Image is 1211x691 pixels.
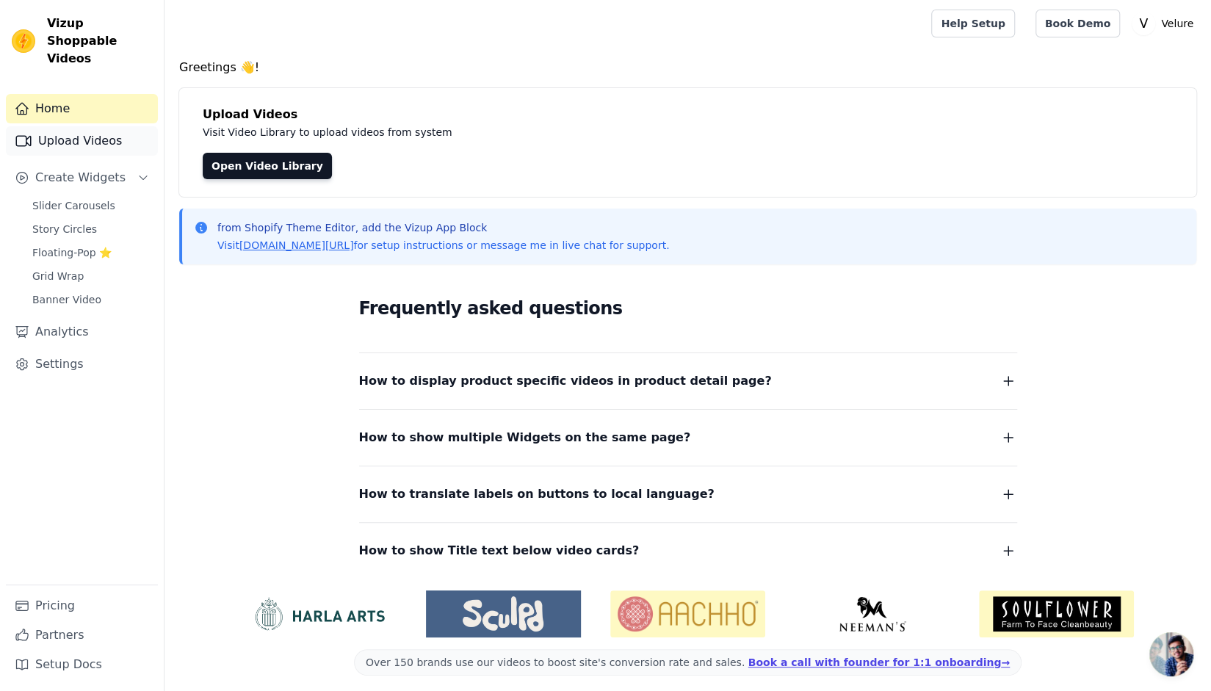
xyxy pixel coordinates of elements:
[6,126,158,156] a: Upload Videos
[24,219,158,239] a: Story Circles
[359,371,1017,391] button: How to display product specific videos in product detail page?
[6,621,158,650] a: Partners
[6,650,158,679] a: Setup Docs
[6,317,158,347] a: Analytics
[426,596,581,632] img: Sculpd US
[203,153,332,179] a: Open Video Library
[179,59,1196,76] h4: Greetings 👋!
[359,427,691,448] span: How to show multiple Widgets on the same page?
[217,238,669,253] p: Visit for setup instructions or message me in live chat for support.
[24,289,158,310] a: Banner Video
[24,195,158,216] a: Slider Carousels
[239,239,354,251] a: [DOMAIN_NAME][URL]
[1035,10,1120,37] a: Book Demo
[1139,16,1148,31] text: V
[6,163,158,192] button: Create Widgets
[359,484,715,504] span: How to translate labels on buttons to local language?
[217,220,669,235] p: from Shopify Theme Editor, add the Vizup App Block
[32,269,84,283] span: Grid Wrap
[12,29,35,53] img: Vizup
[6,94,158,123] a: Home
[24,242,158,263] a: Floating-Pop ⭐
[748,656,1010,668] a: Book a call with founder for 1:1 onboarding
[32,245,112,260] span: Floating-Pop ⭐
[610,590,765,637] img: Aachho
[6,350,158,379] a: Settings
[32,198,115,213] span: Slider Carousels
[359,371,772,391] span: How to display product specific videos in product detail page?
[1155,10,1199,37] p: Velure
[931,10,1014,37] a: Help Setup
[242,596,397,632] img: HarlaArts
[795,596,950,632] img: Neeman's
[203,123,861,141] p: Visit Video Library to upload videos from system
[32,222,97,236] span: Story Circles
[1132,10,1199,37] button: V Velure
[359,484,1017,504] button: How to translate labels on buttons to local language?
[6,591,158,621] a: Pricing
[47,15,152,68] span: Vizup Shoppable Videos
[359,294,1017,323] h2: Frequently asked questions
[359,427,1017,448] button: How to show multiple Widgets on the same page?
[203,106,1173,123] h4: Upload Videos
[1149,632,1193,676] div: Open chat
[32,292,101,307] span: Banner Video
[359,540,1017,561] button: How to show Title text below video cards?
[24,266,158,286] a: Grid Wrap
[359,540,640,561] span: How to show Title text below video cards?
[35,169,126,187] span: Create Widgets
[979,590,1134,637] img: Soulflower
